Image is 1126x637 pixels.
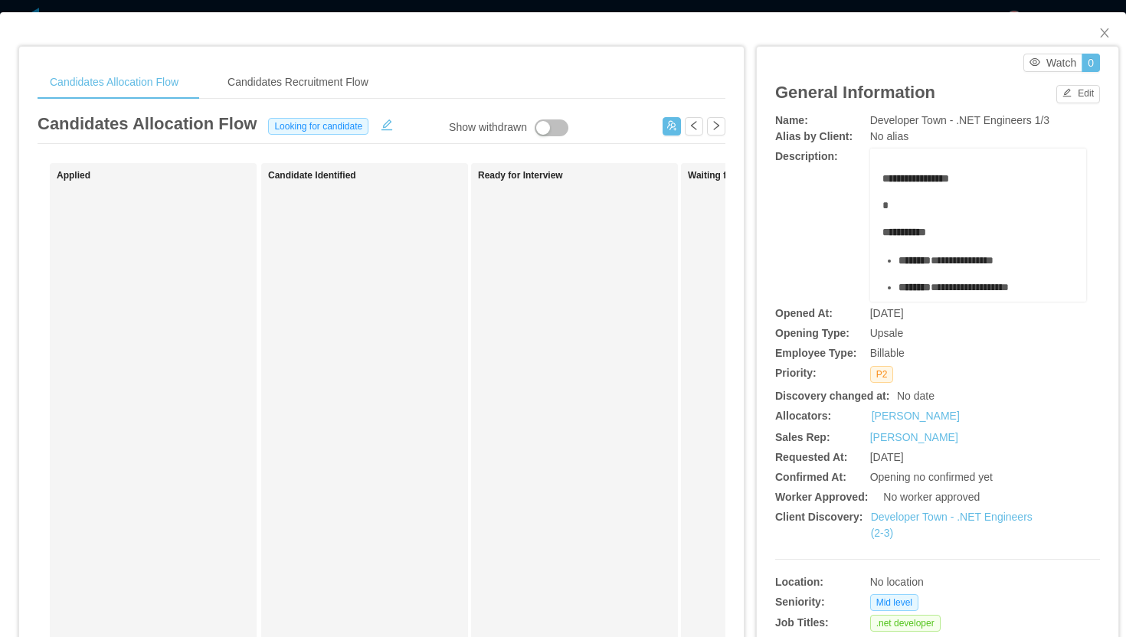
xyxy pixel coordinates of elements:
[882,171,1075,324] div: rdw-editor
[707,117,725,136] button: icon: right
[870,366,894,383] span: P2
[775,114,808,126] b: Name:
[775,390,889,402] b: Discovery changed at:
[1056,85,1100,103] button: icon: editEdit
[1082,54,1100,72] button: 0
[870,327,904,339] span: Upsale
[1083,12,1126,55] button: Close
[872,408,960,424] a: [PERSON_NAME]
[870,451,904,463] span: [DATE]
[775,616,829,629] b: Job Titles:
[870,471,993,483] span: Opening no confirmed yet
[775,367,817,379] b: Priority:
[870,114,1050,126] span: Developer Town - .NET Engineers 1/3
[870,615,941,632] span: .net developer
[871,511,1033,539] a: Developer Town - .NET Engineers (2-3)
[775,431,830,443] b: Sales Rep:
[775,471,846,483] b: Confirmed At:
[685,117,703,136] button: icon: left
[57,170,271,181] h1: Applied
[775,150,838,162] b: Description:
[688,170,902,181] h1: Waiting for Client Approval
[775,80,935,105] article: General Information
[897,390,935,402] span: No date
[663,117,681,136] button: icon: usergroup-add
[375,116,399,131] button: icon: edit
[478,170,692,181] h1: Ready for Interview
[775,576,823,588] b: Location:
[870,594,918,611] span: Mid level
[775,491,868,503] b: Worker Approved:
[1098,27,1111,39] i: icon: close
[870,307,904,319] span: [DATE]
[1023,54,1082,72] button: icon: eyeWatch
[883,491,980,503] span: No worker approved
[870,347,905,359] span: Billable
[775,327,849,339] b: Opening Type:
[449,119,527,136] div: Show withdrawn
[38,65,191,100] div: Candidates Allocation Flow
[775,511,863,523] b: Client Discovery:
[775,307,833,319] b: Opened At:
[775,347,856,359] b: Employee Type:
[870,431,958,443] a: [PERSON_NAME]
[870,574,1033,590] div: No location
[870,149,1087,302] div: rdw-wrapper
[268,170,483,181] h1: Candidate Identified
[775,596,825,608] b: Seniority:
[38,111,257,136] article: Candidates Allocation Flow
[268,118,368,135] span: Looking for candidate
[215,65,381,100] div: Candidates Recruitment Flow
[870,130,909,142] span: No alias
[775,410,831,422] b: Allocators:
[775,130,853,142] b: Alias by Client:
[775,451,847,463] b: Requested At:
